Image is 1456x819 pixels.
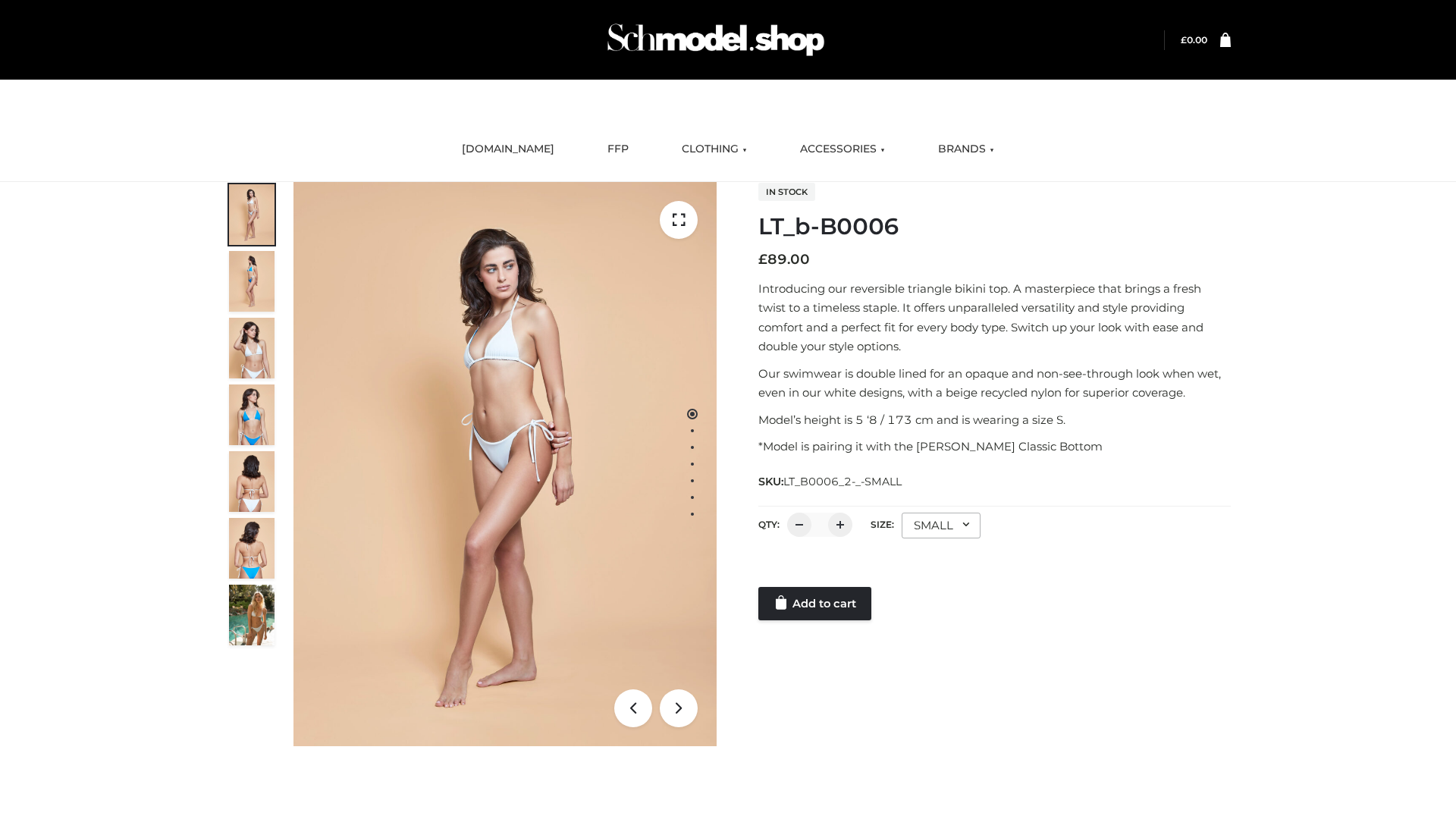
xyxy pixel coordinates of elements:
[758,437,1231,457] p: *Model is pairing it with the [PERSON_NAME] Classic Bottom
[758,519,780,530] label: QTY:
[758,213,1231,240] h1: LT_b-B0006
[602,10,830,70] img: Schmodel Admin 964
[596,133,640,166] a: FFP
[229,184,275,245] img: ArielClassicBikiniTop_CloudNine_AzureSky_OW114ECO_1-scaled.jpg
[783,475,902,488] span: LT_B0006_2-_-SMALL
[758,251,810,268] bdi: 89.00
[229,318,275,378] img: ArielClassicBikiniTop_CloudNine_AzureSky_OW114ECO_3-scaled.jpg
[758,364,1231,403] p: Our swimwear is double lined for an opaque and non-see-through look when wet, even in our white d...
[1181,34,1187,45] span: £
[1181,34,1207,45] a: £0.00
[450,133,566,166] a: [DOMAIN_NAME]
[758,587,871,620] a: Add to cart
[758,410,1231,430] p: Model’s height is 5 ‘8 / 173 cm and is wearing a size S.
[229,384,275,445] img: ArielClassicBikiniTop_CloudNine_AzureSky_OW114ECO_4-scaled.jpg
[758,183,815,201] span: In stock
[902,513,981,538] div: SMALL
[229,518,275,579] img: ArielClassicBikiniTop_CloudNine_AzureSky_OW114ECO_8-scaled.jpg
[758,251,767,268] span: £
[293,182,717,746] img: ArielClassicBikiniTop_CloudNine_AzureSky_OW114ECO_1
[229,251,275,312] img: ArielClassicBikiniTop_CloudNine_AzureSky_OW114ECO_2-scaled.jpg
[229,585,275,645] img: Arieltop_CloudNine_AzureSky2.jpg
[229,451,275,512] img: ArielClassicBikiniTop_CloudNine_AzureSky_OW114ECO_7-scaled.jpg
[758,472,903,491] span: SKU:
[670,133,758,166] a: CLOTHING
[1181,34,1207,45] bdi: 0.00
[927,133,1006,166] a: BRANDS
[758,279,1231,356] p: Introducing our reversible triangle bikini top. A masterpiece that brings a fresh twist to a time...
[871,519,894,530] label: Size:
[789,133,896,166] a: ACCESSORIES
